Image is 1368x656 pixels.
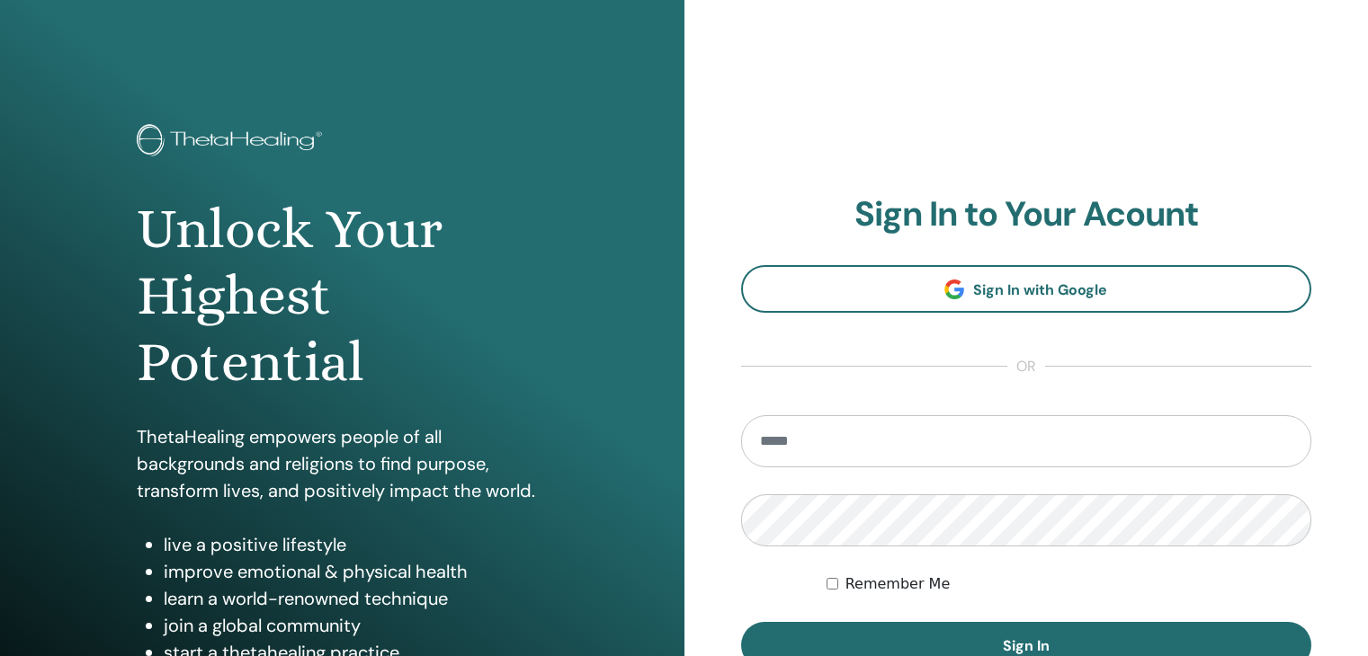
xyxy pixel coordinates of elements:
span: Sign In with Google [973,280,1107,299]
div: Keep me authenticated indefinitely or until I manually logout [827,573,1311,595]
h2: Sign In to Your Acount [741,194,1312,235]
p: ThetaHealing empowers people of all backgrounds and religions to find purpose, transform lives, a... [137,423,548,504]
span: or [1007,356,1045,377]
li: live a positive lifestyle [164,531,548,558]
h1: Unlock Your Highest Potential [137,196,548,396]
li: join a global community [164,612,548,639]
span: Sign In [1003,636,1050,655]
li: improve emotional & physical health [164,558,548,585]
label: Remember Me [845,573,951,595]
a: Sign In with Google [741,265,1312,313]
li: learn a world-renowned technique [164,585,548,612]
